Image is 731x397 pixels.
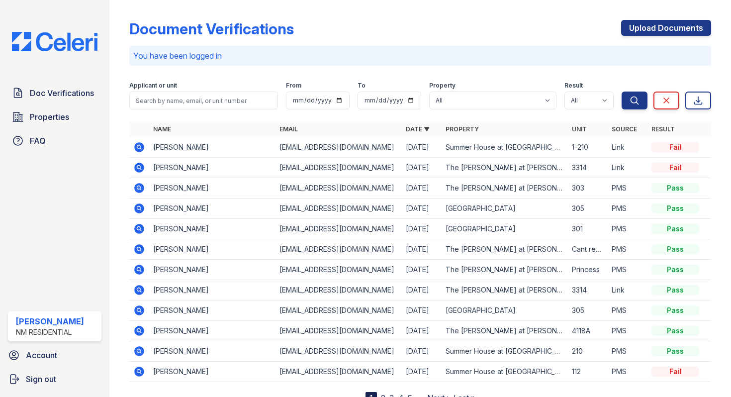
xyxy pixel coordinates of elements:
[564,82,583,90] label: Result
[442,321,568,341] td: The [PERSON_NAME] at [PERSON_NAME][GEOGRAPHIC_DATA]
[402,280,442,300] td: [DATE]
[402,300,442,321] td: [DATE]
[8,107,101,127] a: Properties
[568,178,608,198] td: 303
[30,111,69,123] span: Properties
[568,321,608,341] td: 4118A
[568,341,608,362] td: 210
[651,224,699,234] div: Pass
[358,82,365,90] label: To
[30,135,46,147] span: FAQ
[149,321,275,341] td: [PERSON_NAME]
[26,373,56,385] span: Sign out
[402,137,442,158] td: [DATE]
[651,183,699,193] div: Pass
[275,260,402,280] td: [EMAIL_ADDRESS][DOMAIN_NAME]
[608,137,647,158] td: Link
[275,137,402,158] td: [EMAIL_ADDRESS][DOMAIN_NAME]
[608,198,647,219] td: PMS
[442,341,568,362] td: Summer House at [GEOGRAPHIC_DATA]
[402,260,442,280] td: [DATE]
[402,341,442,362] td: [DATE]
[275,158,402,178] td: [EMAIL_ADDRESS][DOMAIN_NAME]
[442,362,568,382] td: Summer House at [GEOGRAPHIC_DATA]
[651,163,699,173] div: Fail
[608,280,647,300] td: Link
[279,125,298,133] a: Email
[402,362,442,382] td: [DATE]
[275,280,402,300] td: [EMAIL_ADDRESS][DOMAIN_NAME]
[442,137,568,158] td: Summer House at [GEOGRAPHIC_DATA]
[568,137,608,158] td: 1-210
[8,131,101,151] a: FAQ
[608,239,647,260] td: PMS
[429,82,456,90] label: Property
[133,50,707,62] p: You have been logged in
[608,219,647,239] td: PMS
[446,125,479,133] a: Property
[612,125,637,133] a: Source
[30,87,94,99] span: Doc Verifications
[4,32,105,51] img: CE_Logo_Blue-a8612792a0a2168367f1c8372b55b34899dd931a85d93a1a3d3e32e68fde9ad4.png
[442,280,568,300] td: The [PERSON_NAME] at [PERSON_NAME][GEOGRAPHIC_DATA]
[275,300,402,321] td: [EMAIL_ADDRESS][DOMAIN_NAME]
[568,158,608,178] td: 3314
[608,260,647,280] td: PMS
[621,20,711,36] a: Upload Documents
[568,362,608,382] td: 112
[651,203,699,213] div: Pass
[402,239,442,260] td: [DATE]
[442,300,568,321] td: [GEOGRAPHIC_DATA]
[16,327,84,337] div: NM Residential
[275,321,402,341] td: [EMAIL_ADDRESS][DOMAIN_NAME]
[442,239,568,260] td: The [PERSON_NAME] at [PERSON_NAME][GEOGRAPHIC_DATA]
[149,178,275,198] td: [PERSON_NAME]
[651,305,699,315] div: Pass
[568,280,608,300] td: 3314
[442,158,568,178] td: The [PERSON_NAME] at [PERSON_NAME][GEOGRAPHIC_DATA]
[442,178,568,198] td: The [PERSON_NAME] at [PERSON_NAME][GEOGRAPHIC_DATA]
[651,244,699,254] div: Pass
[149,300,275,321] td: [PERSON_NAME]
[608,362,647,382] td: PMS
[572,125,587,133] a: Unit
[4,369,105,389] a: Sign out
[275,198,402,219] td: [EMAIL_ADDRESS][DOMAIN_NAME]
[153,125,171,133] a: Name
[402,219,442,239] td: [DATE]
[651,326,699,336] div: Pass
[149,198,275,219] td: [PERSON_NAME]
[149,280,275,300] td: [PERSON_NAME]
[442,260,568,280] td: The [PERSON_NAME] at [PERSON_NAME][GEOGRAPHIC_DATA]
[608,300,647,321] td: PMS
[129,82,177,90] label: Applicant or unit
[26,349,57,361] span: Account
[275,362,402,382] td: [EMAIL_ADDRESS][DOMAIN_NAME]
[651,367,699,377] div: Fail
[568,300,608,321] td: 305
[149,362,275,382] td: [PERSON_NAME]
[149,137,275,158] td: [PERSON_NAME]
[651,265,699,275] div: Pass
[149,239,275,260] td: [PERSON_NAME]
[129,92,278,109] input: Search by name, email, or unit number
[402,178,442,198] td: [DATE]
[149,158,275,178] td: [PERSON_NAME]
[568,260,608,280] td: Princess
[651,346,699,356] div: Pass
[442,198,568,219] td: [GEOGRAPHIC_DATA]
[568,219,608,239] td: 301
[129,20,294,38] div: Document Verifications
[275,341,402,362] td: [EMAIL_ADDRESS][DOMAIN_NAME]
[149,219,275,239] td: [PERSON_NAME]
[402,198,442,219] td: [DATE]
[608,341,647,362] td: PMS
[651,142,699,152] div: Fail
[286,82,301,90] label: From
[651,125,675,133] a: Result
[402,158,442,178] td: [DATE]
[651,285,699,295] div: Pass
[4,345,105,365] a: Account
[149,260,275,280] td: [PERSON_NAME]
